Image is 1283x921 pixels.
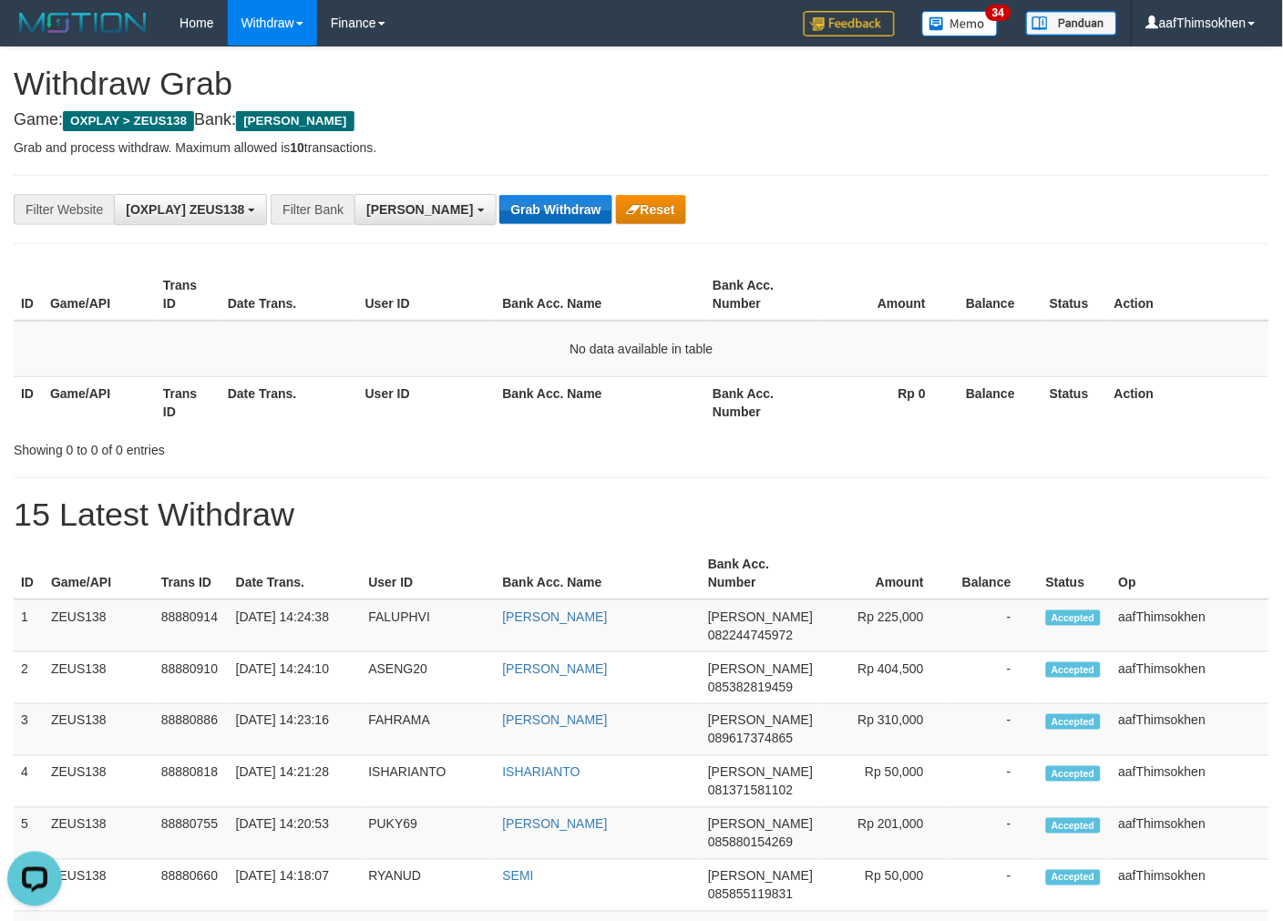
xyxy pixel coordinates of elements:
[14,9,152,36] img: MOTION_logo.png
[14,138,1269,157] p: Grab and process withdraw. Maximum allowed is transactions.
[986,5,1011,21] span: 34
[951,652,1039,704] td: -
[922,11,999,36] img: Button%20Memo.svg
[14,376,43,428] th: ID
[951,704,1039,756] td: -
[271,194,354,225] div: Filter Bank
[1046,766,1101,782] span: Accepted
[154,652,229,704] td: 88880910
[1112,808,1269,860] td: aafThimsokhen
[229,652,362,704] td: [DATE] 14:24:10
[154,756,229,808] td: 88880818
[354,194,496,225] button: [PERSON_NAME]
[361,808,495,860] td: PUKY69
[1107,376,1269,428] th: Action
[126,202,244,217] span: [OXPLAY] ZEUS138
[503,609,608,624] a: [PERSON_NAME]
[221,269,358,321] th: Date Trans.
[1112,756,1269,808] td: aafThimsokhen
[708,783,793,798] span: Copy 081371581102 to clipboard
[708,835,793,850] span: Copy 085880154269 to clipboard
[44,547,154,599] th: Game/API
[804,11,895,36] img: Feedback.jpg
[1039,547,1112,599] th: Status
[820,704,951,756] td: Rp 310,000
[705,269,818,321] th: Bank Acc. Number
[953,269,1042,321] th: Balance
[358,269,496,321] th: User ID
[154,808,229,860] td: 88880755
[951,599,1039,652] td: -
[229,599,362,652] td: [DATE] 14:24:38
[1112,860,1269,912] td: aafThimsokhen
[1046,610,1101,626] span: Accepted
[156,269,221,321] th: Trans ID
[221,376,358,428] th: Date Trans.
[361,860,495,912] td: RYANUD
[708,609,813,624] span: [PERSON_NAME]
[154,704,229,756] td: 88880886
[1042,376,1107,428] th: Status
[44,599,154,652] td: ZEUS138
[14,66,1269,102] h1: Withdraw Grab
[705,376,818,428] th: Bank Acc. Number
[290,140,304,155] strong: 10
[366,202,473,217] span: [PERSON_NAME]
[708,732,793,746] span: Copy 089617374865 to clipboard
[1046,662,1101,678] span: Accepted
[154,599,229,652] td: 88880914
[820,547,951,599] th: Amount
[14,652,44,704] td: 2
[708,869,813,884] span: [PERSON_NAME]
[503,713,608,728] a: [PERSON_NAME]
[14,194,114,225] div: Filter Website
[14,756,44,808] td: 4
[708,765,813,780] span: [PERSON_NAME]
[503,817,608,832] a: [PERSON_NAME]
[708,887,793,902] span: Copy 085855119831 to clipboard
[1046,714,1101,730] span: Accepted
[503,661,608,676] a: [PERSON_NAME]
[818,269,953,321] th: Amount
[43,376,156,428] th: Game/API
[361,704,495,756] td: FAHRAMA
[820,599,951,652] td: Rp 225,000
[820,860,951,912] td: Rp 50,000
[44,808,154,860] td: ZEUS138
[1112,547,1269,599] th: Op
[701,547,820,599] th: Bank Acc. Number
[236,111,354,131] span: [PERSON_NAME]
[1112,652,1269,704] td: aafThimsokhen
[951,756,1039,808] td: -
[229,808,362,860] td: [DATE] 14:20:53
[496,547,702,599] th: Bank Acc. Name
[496,269,706,321] th: Bank Acc. Name
[14,704,44,756] td: 3
[156,376,221,428] th: Trans ID
[1112,704,1269,756] td: aafThimsokhen
[14,269,43,321] th: ID
[14,496,1269,533] h1: 15 Latest Withdraw
[708,628,793,642] span: Copy 082244745972 to clipboard
[951,860,1039,912] td: -
[503,765,580,780] a: ISHARIANTO
[229,756,362,808] td: [DATE] 14:21:28
[496,376,706,428] th: Bank Acc. Name
[361,756,495,808] td: ISHARIANTO
[708,817,813,832] span: [PERSON_NAME]
[154,860,229,912] td: 88880660
[43,269,156,321] th: Game/API
[44,756,154,808] td: ZEUS138
[63,111,194,131] span: OXPLAY > ZEUS138
[1042,269,1107,321] th: Status
[951,547,1039,599] th: Balance
[229,704,362,756] td: [DATE] 14:23:16
[7,7,62,62] button: Open LiveChat chat widget
[708,680,793,694] span: Copy 085382819459 to clipboard
[708,713,813,728] span: [PERSON_NAME]
[14,547,44,599] th: ID
[708,661,813,676] span: [PERSON_NAME]
[616,195,686,224] button: Reset
[361,547,495,599] th: User ID
[499,195,611,224] button: Grab Withdraw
